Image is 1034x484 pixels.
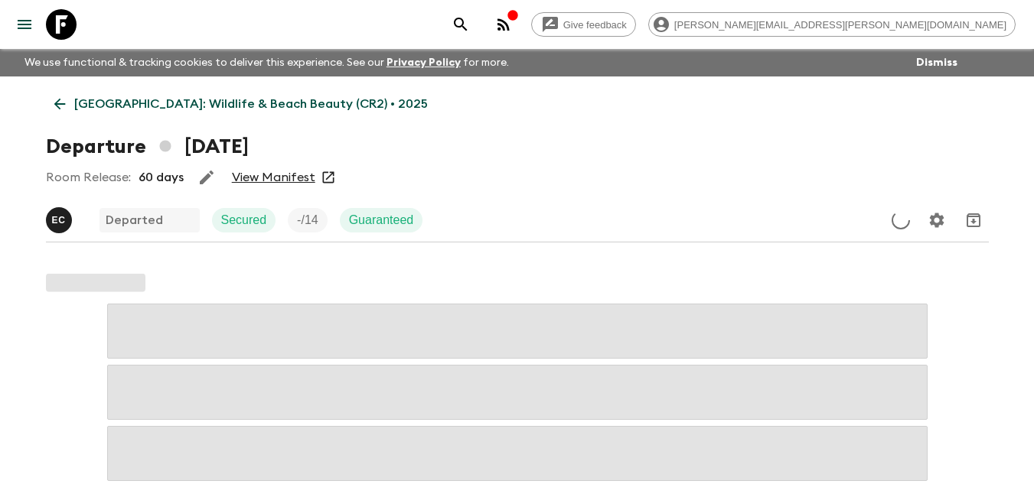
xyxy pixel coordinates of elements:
[221,211,267,229] p: Secured
[387,57,461,68] a: Privacy Policy
[288,208,328,232] div: Trip Fill
[46,89,436,119] a: [GEOGRAPHIC_DATA]: Wildlife & Beach Beauty (CR2) • 2025
[886,205,916,236] button: Update Price, Early Bird Discount and Costs
[9,9,40,40] button: menu
[106,211,163,229] p: Departed
[555,19,635,31] span: Give feedback
[18,49,515,76] p: We use functional & tracking cookies to deliver this experience. See our for more.
[349,211,414,229] p: Guaranteed
[74,95,428,113] p: [GEOGRAPHIC_DATA]: Wildlife & Beach Beauty (CR2) • 2025
[921,205,952,236] button: Settings
[139,168,184,187] p: 60 days
[648,12,1016,37] div: [PERSON_NAME][EMAIL_ADDRESS][PERSON_NAME][DOMAIN_NAME]
[297,211,318,229] p: - / 14
[46,132,249,162] h1: Departure [DATE]
[46,168,131,187] p: Room Release:
[912,52,961,73] button: Dismiss
[46,212,75,224] span: Eduardo Caravaca
[212,208,276,232] div: Secured
[232,170,315,185] a: View Manifest
[958,205,989,236] button: Archive (Completed, Cancelled or Unsynced Departures only)
[531,12,636,37] a: Give feedback
[445,9,476,40] button: search adventures
[666,19,1015,31] span: [PERSON_NAME][EMAIL_ADDRESS][PERSON_NAME][DOMAIN_NAME]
